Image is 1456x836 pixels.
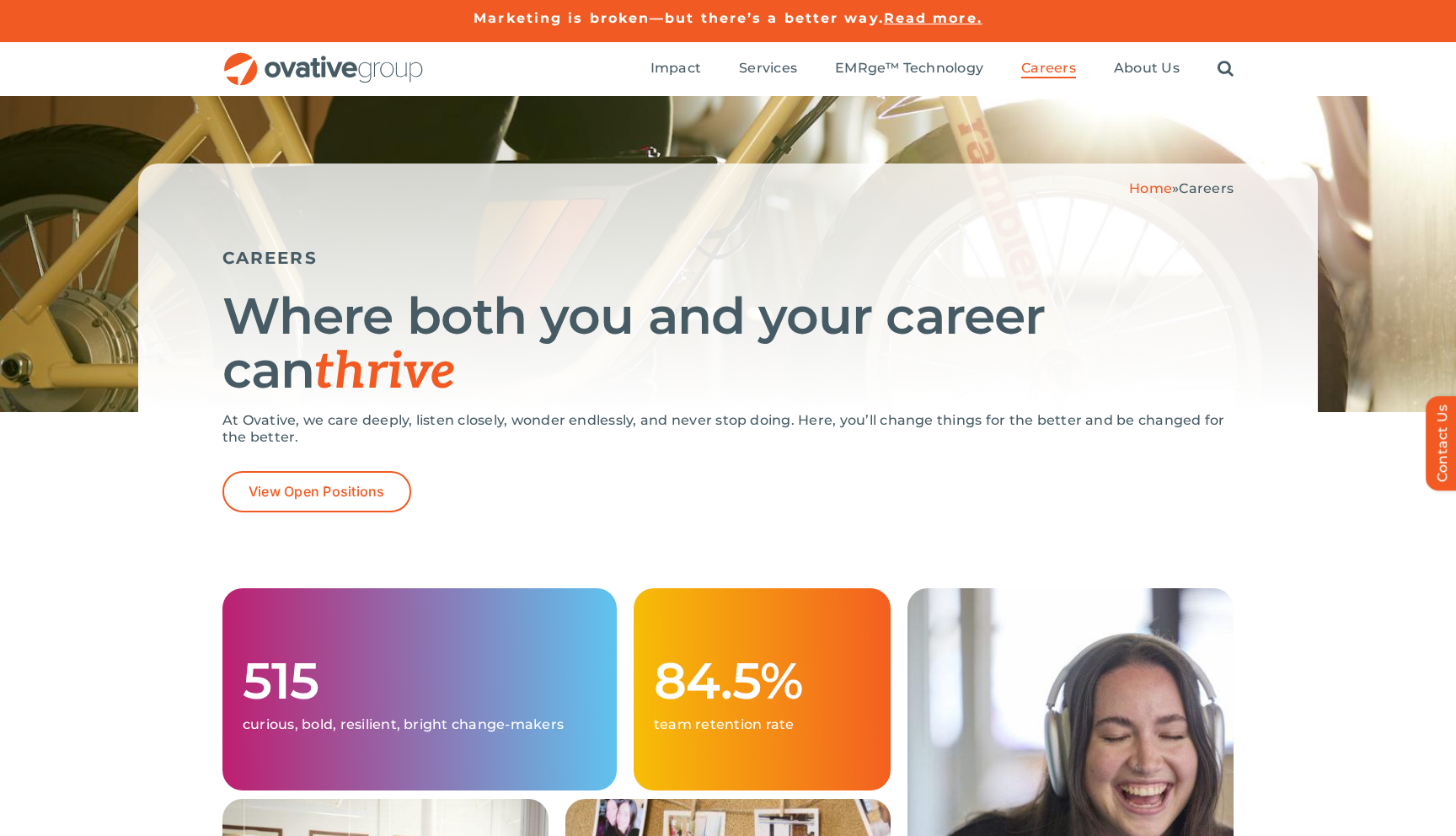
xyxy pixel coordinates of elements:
[1114,60,1180,77] span: About Us
[222,471,411,512] a: View Open Positions
[654,716,870,733] p: team retention rate
[835,60,983,78] a: EMRge™ Technology
[654,654,870,708] h1: 84.5%
[1129,180,1234,196] span: »
[1114,60,1180,78] a: About Us
[1021,60,1076,78] a: Careers
[222,412,1234,446] p: At Ovative, we care deeply, listen closely, wonder endlessly, and never stop doing. Here, you’ll ...
[222,51,425,67] a: OG_Full_horizontal_RGB
[739,60,797,78] a: Services
[1218,60,1234,78] a: Search
[243,654,597,708] h1: 515
[222,248,1234,268] h5: CAREERS
[650,42,1234,96] nav: Menu
[650,60,701,78] a: Impact
[314,342,455,403] span: thrive
[884,10,982,26] a: Read more.
[1129,180,1172,196] a: Home
[650,60,701,77] span: Impact
[1179,180,1234,196] span: Careers
[474,10,884,26] a: Marketing is broken—but there’s a better way.
[1021,60,1076,77] span: Careers
[249,484,385,500] span: View Open Positions
[835,60,983,77] span: EMRge™ Technology
[222,289,1234,399] h1: Where both you and your career can
[243,716,597,733] p: curious, bold, resilient, bright change-makers
[739,60,797,77] span: Services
